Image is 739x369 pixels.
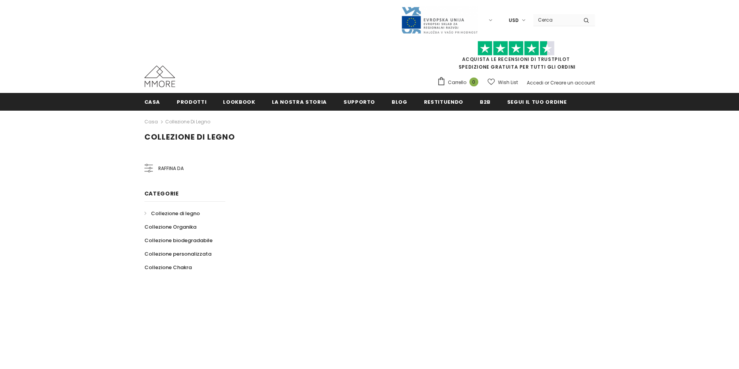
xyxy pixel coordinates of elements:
img: Casi MMORE [144,66,175,87]
a: Acquista le recensioni di TrustPilot [462,56,570,62]
span: Collezione di legno [151,210,200,217]
span: or [545,79,549,86]
img: Javni Razpis [401,6,478,34]
span: Collezione Chakra [144,264,192,271]
a: Collezione biodegradabile [144,234,213,247]
a: supporto [344,93,375,110]
a: Lookbook [223,93,255,110]
a: Carrello 0 [437,77,482,88]
span: Categorie [144,190,179,197]
span: SPEDIZIONE GRATUITA PER TUTTI GLI ORDINI [437,44,595,70]
a: Restituendo [424,93,463,110]
a: Blog [392,93,407,110]
span: Raffina da [158,164,184,173]
span: USD [509,17,519,24]
a: Collezione Chakra [144,261,192,274]
a: Collezione personalizzata [144,247,211,261]
span: Restituendo [424,98,463,106]
span: Lookbook [223,98,255,106]
span: Collezione biodegradabile [144,237,213,244]
span: supporto [344,98,375,106]
span: B2B [480,98,491,106]
span: Segui il tuo ordine [507,98,566,106]
a: La nostra storia [272,93,327,110]
span: Collezione di legno [144,131,235,142]
img: Fidati di Pilot Stars [478,41,555,56]
a: Casa [144,117,158,126]
span: Prodotti [177,98,206,106]
a: Creare un account [550,79,595,86]
a: Casa [144,93,161,110]
span: La nostra storia [272,98,327,106]
a: Segui il tuo ordine [507,93,566,110]
span: Carrello [448,79,466,86]
span: Wish List [498,79,518,86]
a: Collezione Organika [144,220,196,234]
a: Accedi [527,79,543,86]
a: Prodotti [177,93,206,110]
span: Casa [144,98,161,106]
a: Wish List [488,76,518,89]
a: B2B [480,93,491,110]
span: Collezione personalizzata [144,250,211,258]
a: Collezione di legno [144,207,200,220]
span: Collezione Organika [144,223,196,231]
input: Search Site [533,14,578,25]
a: Javni Razpis [401,17,478,23]
span: 0 [469,78,478,86]
span: Blog [392,98,407,106]
a: Collezione di legno [165,118,210,125]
